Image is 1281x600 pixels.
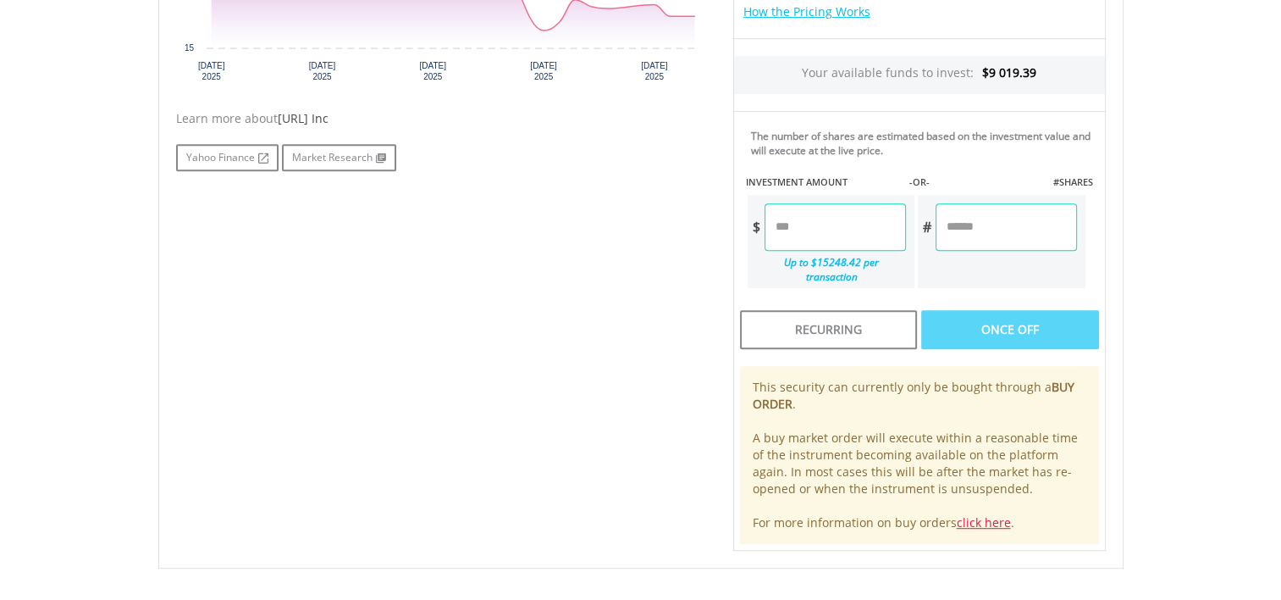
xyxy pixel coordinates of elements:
[748,203,765,251] div: $
[734,56,1105,94] div: Your available funds to invest:
[957,514,1011,531] a: click here
[743,3,870,19] a: How the Pricing Works
[176,110,708,127] div: Learn more about
[278,110,329,126] span: [URL] Inc
[740,366,1099,544] div: This security can currently only be bought through a . A buy market order will execute within a r...
[751,129,1098,158] div: The number of shares are estimated based on the investment value and will execute at the live price.
[746,175,848,189] label: INVESTMENT AMOUNT
[641,61,668,81] text: [DATE] 2025
[282,144,396,171] a: Market Research
[740,310,917,349] div: Recurring
[1052,175,1092,189] label: #SHARES
[748,251,907,288] div: Up to $15248.42 per transaction
[184,43,194,53] text: 15
[908,175,929,189] label: -OR-
[176,144,279,171] a: Yahoo Finance
[197,61,224,81] text: [DATE] 2025
[921,310,1098,349] div: Once Off
[308,61,335,81] text: [DATE] 2025
[753,379,1074,412] b: BUY ORDER
[918,203,936,251] div: #
[982,64,1036,81] span: $9 019.39
[419,61,446,81] text: [DATE] 2025
[530,61,557,81] text: [DATE] 2025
